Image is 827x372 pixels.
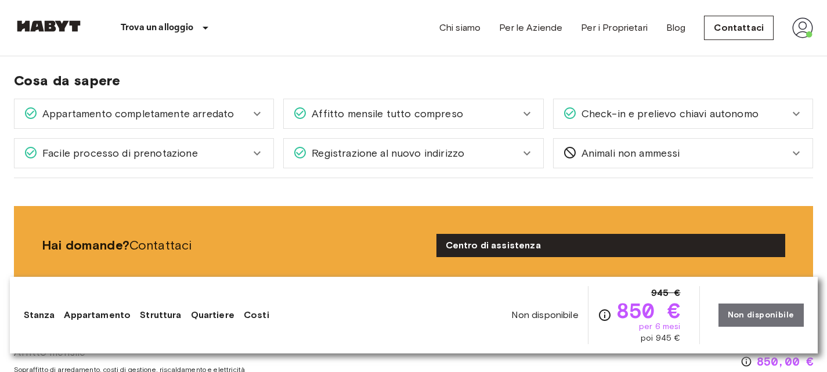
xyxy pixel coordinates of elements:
[436,234,785,257] a: Centro di assistenza
[577,106,759,121] span: Check-in e prelievo chiavi autonomo
[42,237,129,253] b: Hai domande?
[38,146,198,161] span: Facile processo di prenotazione
[42,237,427,254] span: Contattaci
[14,20,84,32] img: Habyt
[741,356,752,367] svg: Verifica i dettagli delle spese nella sezione 'Riassunto dei Costi'. Si prega di notare che gli s...
[554,99,812,128] div: Check-in e prelievo chiavi autonomo
[14,72,813,89] span: Cosa da sapere
[704,16,774,40] a: Contattaci
[140,308,181,322] a: Struttura
[616,300,681,321] span: 850 €
[511,309,578,322] span: Non disponibile
[581,21,648,35] a: Per i Proprietari
[15,139,273,168] div: Facile processo di prenotazione
[307,146,464,161] span: Registrazione al nuovo indirizzo
[64,308,131,322] a: Appartamento
[554,139,812,168] div: Animali non ammessi
[244,308,269,322] a: Costi
[439,21,481,35] a: Chi siamo
[284,139,543,168] div: Registrazione al nuovo indirizzo
[651,286,681,300] span: 945 €
[639,321,681,333] span: per 6 mesi
[666,21,686,35] a: Blog
[284,99,543,128] div: Affitto mensile tutto compreso
[598,308,612,322] svg: Verifica i dettagli delle spese nella sezione 'Riassunto dei Costi'. Si prega di notare che gli s...
[307,106,463,121] span: Affitto mensile tutto compreso
[121,21,194,35] p: Trova un alloggio
[641,333,680,344] span: poi 945 €
[577,146,680,161] span: Animali non ammessi
[757,353,813,370] span: 850,00 €
[499,21,562,35] a: Per le Aziende
[24,308,55,322] a: Stanza
[15,99,273,128] div: Appartamento completamente arredato
[792,17,813,38] img: avatar
[38,106,234,121] span: Appartamento completamente arredato
[191,308,234,322] a: Quartiere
